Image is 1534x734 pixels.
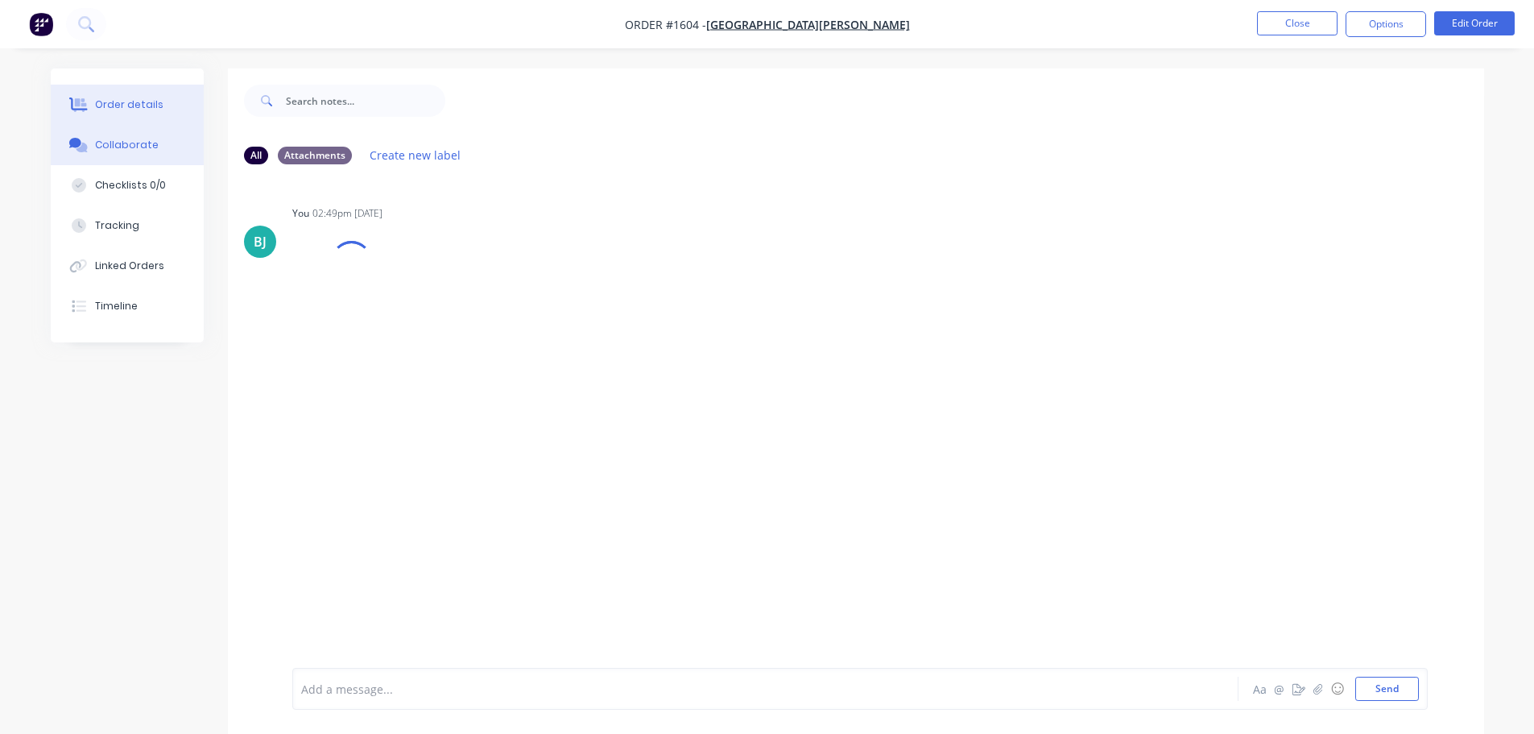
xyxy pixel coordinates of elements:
[95,138,159,152] div: Collaborate
[278,147,352,164] div: Attachments
[1346,11,1426,37] button: Options
[51,85,204,125] button: Order details
[292,206,309,221] div: You
[1434,11,1515,35] button: Edit Order
[1257,11,1338,35] button: Close
[1328,679,1347,699] button: ☺
[95,178,166,193] div: Checklists 0/0
[706,17,910,32] a: [GEOGRAPHIC_DATA][PERSON_NAME]
[312,206,382,221] div: 02:49pm [DATE]
[51,205,204,246] button: Tracking
[95,259,164,273] div: Linked Orders
[29,12,53,36] img: Factory
[625,17,706,32] span: Order #1604 -
[1355,677,1419,701] button: Send
[244,147,268,164] div: All
[95,299,138,313] div: Timeline
[51,125,204,165] button: Collaborate
[1251,679,1270,699] button: Aa
[95,218,139,233] div: Tracking
[51,286,204,326] button: Timeline
[362,144,469,166] button: Create new label
[1270,679,1289,699] button: @
[286,85,445,117] input: Search notes...
[95,97,163,112] div: Order details
[51,246,204,286] button: Linked Orders
[51,165,204,205] button: Checklists 0/0
[254,232,267,251] div: BJ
